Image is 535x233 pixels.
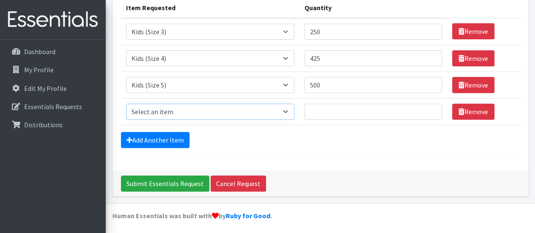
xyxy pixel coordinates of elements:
[3,116,102,133] a: Distributions
[3,98,102,115] a: Essentials Requests
[24,84,67,93] p: Edit My Profile
[452,50,494,66] a: Remove
[3,5,102,34] img: HumanEssentials
[24,66,54,74] p: My Profile
[24,102,82,111] p: Essentials Requests
[452,104,494,120] a: Remove
[211,175,266,192] a: Cancel Request
[3,43,102,60] a: Dashboard
[121,132,189,148] a: Add Another Item
[3,61,102,78] a: My Profile
[112,211,272,220] strong: Human Essentials was built with by .
[452,23,494,39] a: Remove
[121,175,209,192] input: Submit Essentials Request
[3,80,102,97] a: Edit My Profile
[226,211,270,220] a: Ruby for Good
[24,121,63,129] p: Distributions
[452,77,494,93] a: Remove
[24,47,55,56] p: Dashboard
